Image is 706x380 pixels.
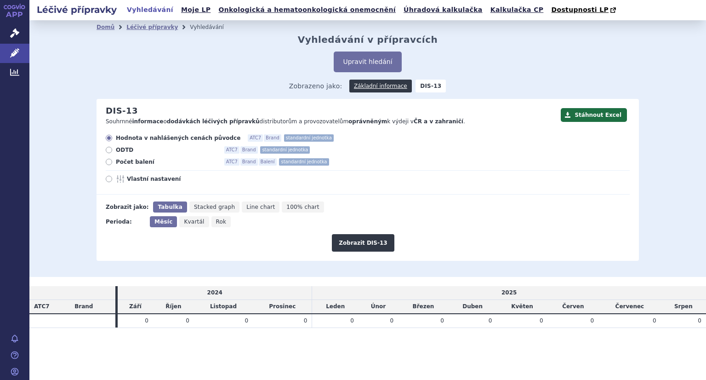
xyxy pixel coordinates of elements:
[590,317,594,324] span: 0
[34,303,50,310] span: ATC7
[561,108,627,122] button: Stáhnout Excel
[116,146,217,154] span: ODTD
[154,219,172,225] span: Měsíc
[74,303,93,310] span: Brand
[190,20,236,34] li: Vyhledávání
[116,134,240,142] span: Hodnota v nahlášených cenách původce
[289,80,342,92] span: Zobrazeno jako:
[116,158,217,166] span: Počet balení
[496,300,547,314] td: Květen
[153,300,194,314] td: Říjen
[224,158,239,166] span: ATC7
[551,6,609,13] span: Dostupnosti LP
[264,134,281,142] span: Brand
[158,204,182,210] span: Tabulka
[240,158,258,166] span: Brand
[106,118,556,126] p: Souhrnné o distributorům a provozovatelům k výdeji v .
[440,317,444,324] span: 0
[449,300,497,314] td: Duben
[390,317,393,324] span: 0
[194,204,235,210] span: Stacked graph
[216,219,227,225] span: Rok
[184,219,204,225] span: Kvartál
[298,34,438,45] h2: Vyhledávání v přípravcích
[284,134,334,142] span: standardní jednotka
[548,300,599,314] td: Červen
[416,80,446,92] strong: DIS-13
[598,300,661,314] td: Červenec
[312,286,706,299] td: 2025
[145,317,148,324] span: 0
[29,3,124,16] h2: Léčivé přípravky
[127,175,228,183] span: Vlastní nastavení
[246,204,275,210] span: Line chart
[304,317,307,324] span: 0
[661,300,706,314] td: Srpen
[253,300,312,314] td: Prosinec
[312,300,359,314] td: Leden
[178,4,213,16] a: Moje LP
[259,158,277,166] span: Balení
[124,4,176,16] a: Vyhledávání
[401,4,485,16] a: Úhradová kalkulačka
[118,300,153,314] td: Září
[488,4,547,16] a: Kalkulačka CP
[126,24,178,30] a: Léčivé přípravky
[349,80,412,92] a: Základní informace
[216,4,399,16] a: Onkologická a hematoonkologická onemocnění
[279,158,329,166] span: standardní jednotka
[359,300,398,314] td: Únor
[167,118,260,125] strong: dodávkách léčivých přípravků
[240,146,258,154] span: Brand
[194,300,253,314] td: Listopad
[118,286,312,299] td: 2024
[334,52,401,72] button: Upravit hledání
[106,106,138,116] h2: DIS-13
[489,317,492,324] span: 0
[414,118,463,125] strong: ČR a v zahraničí
[260,146,310,154] span: standardní jednotka
[186,317,189,324] span: 0
[698,317,701,324] span: 0
[398,300,449,314] td: Březen
[548,4,621,17] a: Dostupnosti LP
[653,317,656,324] span: 0
[248,134,263,142] span: ATC7
[350,317,354,324] span: 0
[540,317,543,324] span: 0
[97,24,114,30] a: Domů
[224,146,239,154] span: ATC7
[132,118,164,125] strong: informace
[348,118,387,125] strong: oprávněným
[245,317,248,324] span: 0
[106,202,148,213] div: Zobrazit jako:
[286,204,319,210] span: 100% chart
[332,234,394,252] button: Zobrazit DIS-13
[106,216,145,227] div: Perioda:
